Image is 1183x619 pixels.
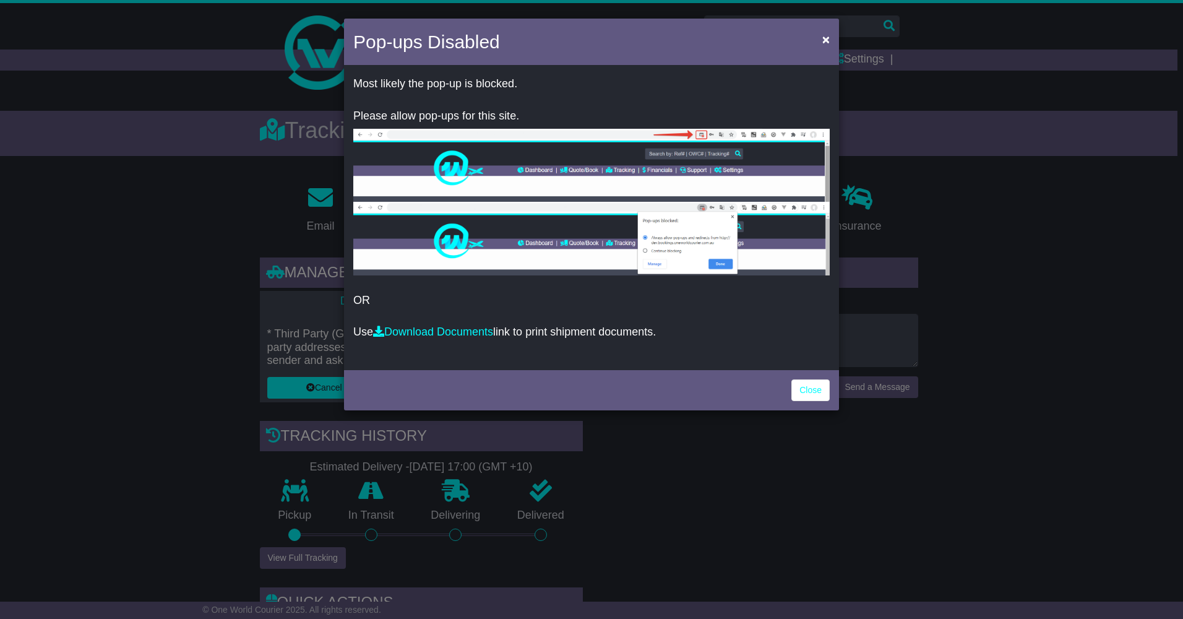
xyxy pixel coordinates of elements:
[353,202,830,275] img: allow-popup-2.png
[791,379,830,401] a: Close
[816,27,836,52] button: Close
[822,32,830,46] span: ×
[353,110,830,123] p: Please allow pop-ups for this site.
[353,28,500,56] h4: Pop-ups Disabled
[373,326,493,338] a: Download Documents
[353,326,830,339] p: Use link to print shipment documents.
[353,77,830,91] p: Most likely the pop-up is blocked.
[353,129,830,202] img: allow-popup-1.png
[344,68,839,367] div: OR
